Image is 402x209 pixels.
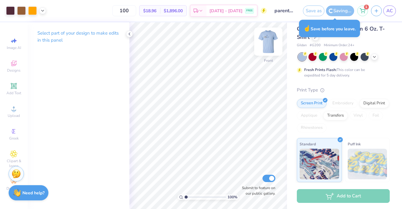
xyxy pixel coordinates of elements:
[297,111,321,120] div: Applique
[328,99,358,108] div: Embroidery
[304,67,337,72] strong: Fresh Prints Flash:
[264,58,273,63] div: Front
[386,7,393,14] span: AC
[310,43,321,48] span: # G200
[304,67,380,78] div: This color can be expedited for 5 day delivery.
[9,136,19,141] span: Greek
[297,99,327,108] div: Screen Print
[297,43,307,48] span: Gildan
[359,99,389,108] div: Digital Print
[22,190,44,196] strong: Need help?
[323,111,348,120] div: Transfers
[297,25,385,41] span: Gildan Adult Ultra Cotton 6 Oz. T-Shirt
[303,24,311,32] span: ☝️
[297,87,390,94] div: Print Type
[239,185,275,196] label: Submit to feature on our public gallery.
[350,111,367,120] div: Vinyl
[164,8,183,14] span: $1,896.00
[3,159,25,168] span: Clipart & logos
[348,141,361,147] span: Puff Ink
[7,45,21,50] span: Image AI
[6,91,21,95] span: Add Text
[8,113,20,118] span: Upload
[300,141,316,147] span: Standard
[228,194,237,200] span: 100 %
[383,6,396,16] a: AC
[37,30,120,44] p: Select part of your design to make edits in this panel
[6,186,21,191] span: Decorate
[256,29,281,54] img: Front
[209,8,243,14] span: [DATE] - [DATE]
[299,20,360,37] div: Save before you leave.
[300,149,339,179] img: Standard
[364,5,369,9] span: 1
[7,68,21,73] span: Designs
[246,9,253,13] span: FREE
[348,149,387,179] img: Puff Ink
[112,5,136,16] input: – –
[369,111,383,120] div: Foil
[143,8,156,14] span: $18.96
[324,43,354,48] span: Minimum Order: 24 +
[297,123,327,132] div: Rhinestones
[270,5,300,17] input: Untitled Design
